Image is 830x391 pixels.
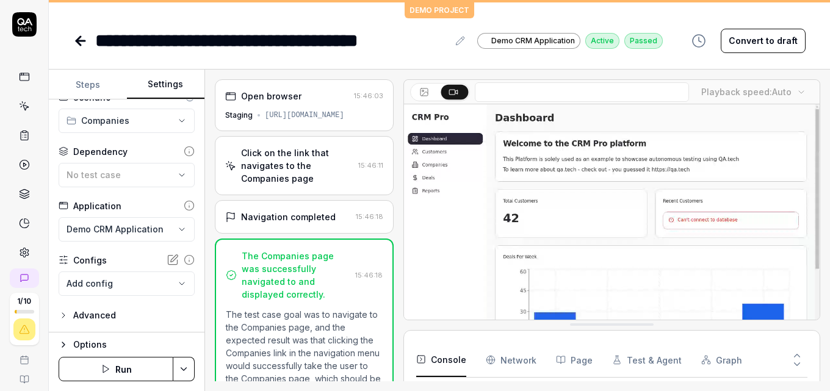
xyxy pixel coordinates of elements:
div: Active [585,33,619,49]
button: Console [416,343,466,377]
div: Staging [225,110,253,121]
button: View version history [684,29,713,53]
div: The Companies page was successfully navigated to and displayed correctly. [242,249,350,301]
div: Navigation completed [241,210,336,223]
div: Dependency [73,145,128,158]
button: Run [59,357,173,381]
div: [URL][DOMAIN_NAME] [265,110,344,121]
button: Convert to draft [721,29,806,53]
a: Documentation [5,365,43,384]
button: No test case [59,163,195,187]
button: Advanced [59,308,116,323]
button: Network [486,343,536,377]
time: 15:46:18 [355,271,383,279]
a: Demo CRM Application [477,32,580,49]
button: Graph [701,343,742,377]
button: Steps [49,70,127,99]
time: 15:46:11 [358,161,383,170]
a: Book a call with us [5,345,43,365]
div: Advanced [73,308,116,323]
span: No test case [67,170,121,180]
div: Configs [73,254,107,267]
div: Playback speed: [701,85,792,98]
div: Application [73,199,121,212]
button: Page [556,343,593,377]
button: Options [59,337,195,352]
button: Test & Agent [612,343,682,377]
div: Options [73,337,195,352]
span: Companies [81,114,129,127]
button: Demo CRM Application [59,217,195,242]
span: Demo CRM Application [67,223,164,235]
div: Passed [624,33,663,49]
time: 15:46:03 [354,91,383,100]
a: New conversation [10,268,39,288]
button: Settings [127,70,205,99]
div: Click on the link that navigates to the Companies page [241,146,353,185]
time: 15:46:18 [356,212,383,221]
span: Demo CRM Application [491,35,575,46]
div: Open browser [241,90,301,102]
button: Companies [59,109,195,133]
span: 1 / 10 [17,298,31,305]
